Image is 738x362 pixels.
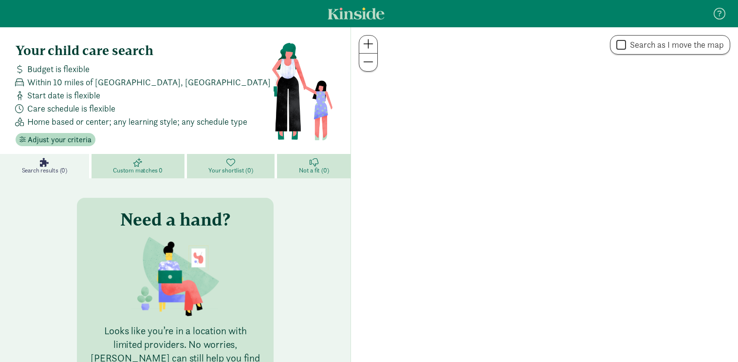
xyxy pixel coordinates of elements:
[28,134,92,146] span: Adjust your criteria
[16,133,95,147] button: Adjust your criteria
[27,62,90,76] span: Budget is flexible
[187,154,277,178] a: Your shortlist (0)
[27,102,115,115] span: Care schedule is flexible
[27,76,271,89] span: Within 10 miles of [GEOGRAPHIC_DATA], [GEOGRAPHIC_DATA]
[27,89,100,102] span: Start date is flexible
[277,154,351,178] a: Not a fit (0)
[113,167,163,174] span: Custom matches 0
[626,39,724,51] label: Search as I move the map
[16,43,271,58] h4: Your child care search
[208,167,253,174] span: Your shortlist (0)
[92,154,187,178] a: Custom matches 0
[299,167,329,174] span: Not a fit (0)
[328,7,385,19] a: Kinside
[120,210,230,229] h3: Need a hand?
[27,115,247,128] span: Home based or center; any learning style; any schedule type
[22,167,67,174] span: Search results (0)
